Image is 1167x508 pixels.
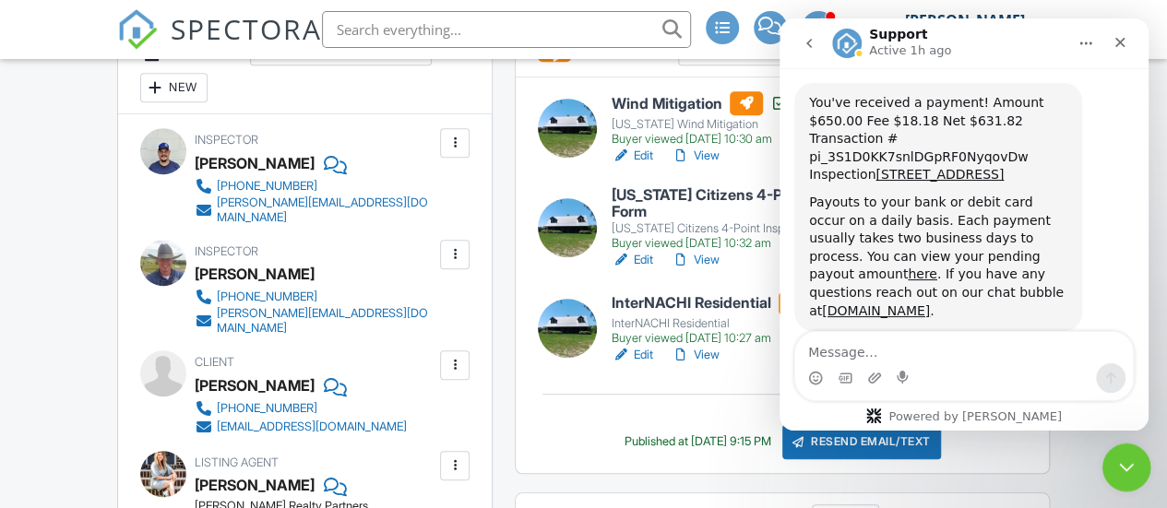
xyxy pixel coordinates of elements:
[612,346,653,364] a: Edit
[195,372,315,399] div: [PERSON_NAME]
[195,418,407,436] a: [EMAIL_ADDRESS][DOMAIN_NAME]
[117,9,158,50] img: The Best Home Inspection Software - Spectora
[612,291,838,347] a: InterNACHI Residential InterNACHI Residential Buyer viewed [DATE] 10:27 am
[612,132,789,147] div: Buyer viewed [DATE] 10:30 am
[195,399,407,418] a: [PHONE_NUMBER]
[612,236,982,251] div: Buyer viewed [DATE] 10:32 am
[195,355,234,369] span: Client
[195,195,436,225] a: [PERSON_NAME][EMAIL_ADDRESS][DOMAIN_NAME]
[1102,443,1151,492] iframe: Intercom live chat
[612,221,982,236] div: [US_STATE] Citizens 4-Point Inspection Form
[140,73,208,102] div: New
[322,11,691,48] input: Search everything...
[195,455,279,469] span: Listing Agent
[171,9,322,48] span: SPECTORA
[612,331,838,346] div: Buyer viewed [DATE] 10:27 am
[612,91,789,147] a: Wind Mitigation [US_STATE] Wind Mitigation Buyer viewed [DATE] 10:30 am
[217,195,436,225] div: [PERSON_NAME][EMAIL_ADDRESS][DOMAIN_NAME]
[195,133,258,147] span: Inspector
[612,147,653,165] a: Edit
[612,91,789,115] h6: Wind Mitigation
[217,401,317,416] div: [PHONE_NUMBER]
[780,18,1149,431] iframe: Intercom live chat
[612,291,838,315] h6: InterNACHI Residential
[217,289,317,304] div: [PHONE_NUMBER]
[117,25,322,64] a: SPECTORA
[672,147,720,165] a: View
[782,424,941,459] div: Resend Email/Text
[118,25,493,114] h3: People
[612,187,982,219] h6: [US_STATE] Citizens 4-Point Inspection Form
[625,434,771,449] div: Published at [DATE] 9:15 PM
[195,471,315,499] a: [PERSON_NAME]
[195,244,258,258] span: Inspector
[612,251,653,269] a: Edit
[905,11,1025,30] div: [PERSON_NAME]
[612,316,838,331] div: InterNACHI Residential
[195,288,436,306] a: [PHONE_NUMBER]
[672,251,720,269] a: View
[195,177,436,195] a: [PHONE_NUMBER]
[195,149,315,177] div: [PERSON_NAME]
[195,260,315,288] div: [PERSON_NAME]
[672,346,720,364] a: View
[195,306,436,336] a: [PERSON_NAME][EMAIL_ADDRESS][DOMAIN_NAME]
[217,179,317,194] div: [PHONE_NUMBER]
[217,419,407,434] div: [EMAIL_ADDRESS][DOMAIN_NAME]
[217,306,436,336] div: [PERSON_NAME][EMAIL_ADDRESS][DOMAIN_NAME]
[612,117,789,132] div: [US_STATE] Wind Mitigation
[612,187,982,251] a: [US_STATE] Citizens 4-Point Inspection Form [US_STATE] Citizens 4-Point Inspection Form Buyer vie...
